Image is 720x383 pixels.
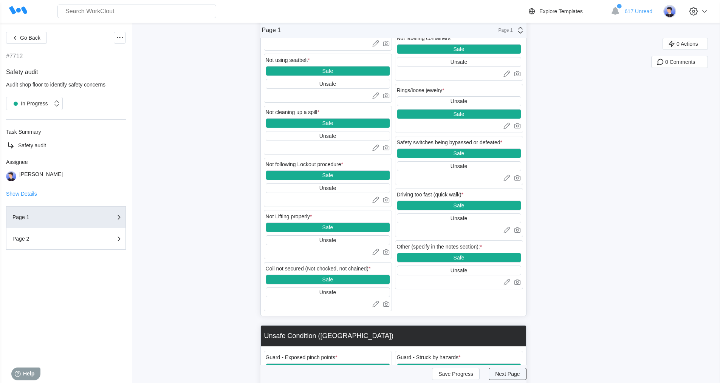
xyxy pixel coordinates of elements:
[451,215,467,221] div: Unsafe
[319,133,336,139] div: Unsafe
[397,35,453,41] div: Not labeling containers
[454,111,465,117] div: Safe
[322,120,333,126] div: Safe
[454,255,465,261] div: Safe
[397,87,444,93] div: Rings/loose jewelry
[6,129,126,135] div: Task Summary
[454,46,465,52] div: Safe
[319,237,336,243] div: Unsafe
[20,35,40,40] span: Go Back
[451,163,467,169] div: Unsafe
[451,98,467,104] div: Unsafe
[663,5,676,18] img: user-5.png
[651,56,708,68] button: 0 Comments
[625,8,652,14] span: 617 Unread
[665,59,695,65] span: 0 Comments
[6,53,23,60] div: #7712
[322,68,333,74] div: Safe
[6,32,47,44] button: Go Back
[438,371,473,377] span: Save Progress
[677,41,698,46] span: 0 Actions
[319,81,336,87] div: Unsafe
[266,161,343,167] div: Not following Lockout procedure
[6,228,126,250] button: Page 2
[451,267,467,273] div: Unsafe
[6,159,126,165] div: Assignee
[264,332,393,340] div: Unsafe Condition ([GEOGRAPHIC_DATA])
[454,202,465,208] div: Safe
[489,368,526,380] button: Next Page
[451,59,467,65] div: Unsafe
[12,215,88,220] div: Page 1
[454,150,465,156] div: Safe
[18,142,46,148] span: Safety audit
[319,185,336,191] div: Unsafe
[266,354,338,360] div: Guard - Exposed pinch points
[262,27,281,34] div: Page 1
[12,236,88,241] div: Page 2
[397,139,502,145] div: Safety switches being bypassed or defeated
[266,266,371,272] div: Coil not secured (Not chocked, not chained)
[6,191,37,196] button: Show Details
[266,213,312,219] div: Not Lifting properly
[397,354,461,360] div: Guard - Struck by hazards
[322,172,333,178] div: Safe
[495,371,520,377] span: Next Page
[10,98,48,109] div: In Progress
[663,38,708,50] button: 0 Actions
[6,171,16,181] img: user-5.png
[432,368,480,380] button: Save Progress
[6,69,38,75] span: Safety audit
[527,7,607,16] a: Explore Templates
[266,57,310,63] div: Not using seatbelt
[19,171,63,181] div: [PERSON_NAME]
[319,289,336,295] div: Unsafe
[322,276,333,283] div: Safe
[6,206,126,228] button: Page 1
[57,5,216,18] input: Search WorkClout
[6,141,126,150] a: Safety audit
[397,191,464,198] div: Driving too fast (quick walk)
[494,28,513,33] div: Page 1
[539,8,583,14] div: Explore Templates
[322,224,333,230] div: Safe
[397,244,482,250] div: Other (specify in the notes section):
[266,109,319,115] div: Not cleaning up a spill
[6,82,126,88] div: Audit shop floor to identify safety concerns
